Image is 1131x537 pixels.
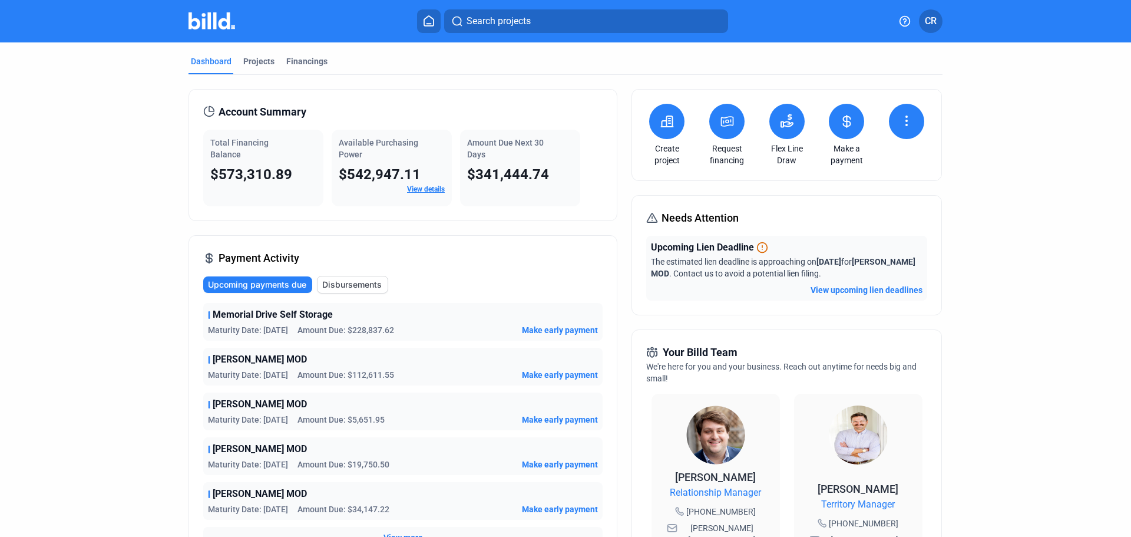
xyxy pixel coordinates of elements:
span: [PHONE_NUMBER] [829,518,898,529]
span: CR [925,14,937,28]
span: Payment Activity [219,250,299,266]
span: Disbursements [322,279,382,291]
span: [PHONE_NUMBER] [686,506,756,518]
span: $573,310.89 [210,166,292,183]
span: $542,947.11 [339,166,421,183]
span: Maturity Date: [DATE] [208,324,288,336]
button: Disbursements [317,276,388,294]
a: Create project [646,143,687,166]
span: [PERSON_NAME] MOD [213,487,307,501]
img: Territory Manager [829,406,888,464]
span: Search projects [467,14,531,28]
span: Maturity Date: [DATE] [208,459,288,470]
span: Territory Manager [821,498,895,512]
span: We're here for you and your business. Reach out anytime for needs big and small! [646,362,917,383]
span: Amount Due: $5,651.95 [297,414,385,426]
span: Upcoming payments due [208,279,306,291]
span: Your Billd Team [663,344,738,361]
span: [PERSON_NAME] MOD [213,397,307,411]
span: Memorial Drive Self Storage [213,308,333,322]
button: CR [919,9,943,33]
span: Upcoming Lien Deadline [651,241,754,255]
img: Billd Company Logo [188,12,235,29]
div: Projects [243,55,275,67]
span: [PERSON_NAME] [675,471,756,483]
div: Dashboard [191,55,232,67]
a: View details [407,185,445,193]
span: Relationship Manager [670,486,761,500]
span: Amount Due: $112,611.55 [297,369,394,381]
span: Amount Due Next 30 Days [467,138,544,159]
span: Amount Due: $19,750.50 [297,459,389,470]
span: Amount Due: $228,837.62 [297,324,394,336]
span: Account Summary [219,104,306,120]
button: Make early payment [522,459,598,470]
span: Available Purchasing Power [339,138,418,159]
span: [PERSON_NAME] MOD [213,352,307,367]
span: Needs Attention [662,210,739,226]
button: Make early payment [522,414,598,426]
span: Maturity Date: [DATE] [208,414,288,426]
span: The estimated lien deadline is approaching on for . Contact us to avoid a potential lien filing. [651,257,915,278]
span: Total Financing Balance [210,138,269,159]
img: Relationship Manager [686,406,745,464]
button: Make early payment [522,324,598,336]
span: [DATE] [816,257,841,266]
button: View upcoming lien deadlines [811,284,922,296]
button: Upcoming payments due [203,276,312,293]
a: Flex Line Draw [766,143,808,166]
button: Make early payment [522,503,598,515]
a: Make a payment [826,143,867,166]
div: Financings [286,55,328,67]
button: Make early payment [522,369,598,381]
a: Request financing [706,143,748,166]
span: $341,444.74 [467,166,549,183]
span: [PERSON_NAME] [818,483,898,495]
span: Amount Due: $34,147.22 [297,503,389,515]
button: Search projects [444,9,728,33]
span: Maturity Date: [DATE] [208,369,288,381]
span: Maturity Date: [DATE] [208,503,288,515]
span: [PERSON_NAME] MOD [213,442,307,456]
